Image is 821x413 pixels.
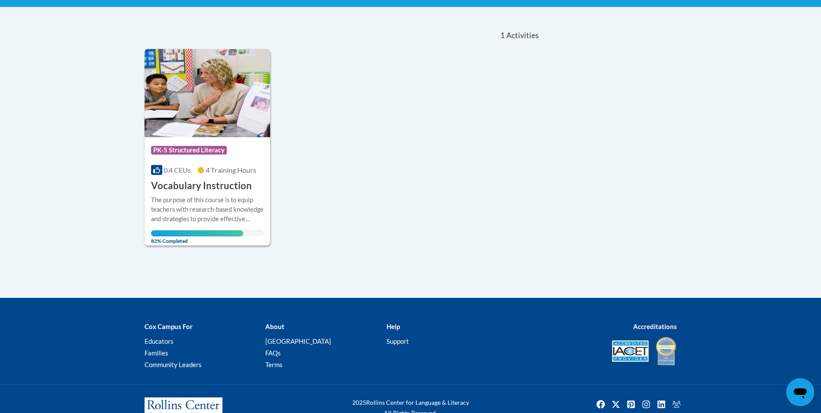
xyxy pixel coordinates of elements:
[164,166,191,174] span: 0.4 CEUs
[639,397,653,411] a: Instagram
[145,49,270,245] a: Course LogoPK-5 Structured Literacy0.4 CEUs4 Training Hours Vocabulary InstructionThe purpose of ...
[639,397,653,411] img: Instagram icon
[352,399,366,406] span: 2025
[386,337,409,345] a: Support
[633,323,677,330] b: Accreditations
[151,230,244,244] span: 82% Completed
[145,337,174,345] a: Educators
[624,397,638,411] img: Pinterest icon
[151,195,264,224] div: The purpose of this course is to equip teachers with research-based knowledge and strategies to p...
[624,397,638,411] a: Pinterest
[500,31,505,40] span: 1
[265,361,283,368] a: Terms
[594,397,608,411] img: Facebook icon
[151,230,244,236] div: Your progress
[670,397,683,411] a: Facebook Group
[145,323,193,330] b: Cox Campus For
[654,397,668,411] a: Linkedin
[265,337,331,345] a: [GEOGRAPHIC_DATA]
[386,323,400,330] b: Help
[145,361,202,368] a: Community Leaders
[265,349,281,357] a: FAQs
[609,397,623,411] a: Twitter
[506,31,539,40] span: Activities
[145,49,270,137] img: Course Logo
[145,349,168,357] a: Families
[265,323,284,330] b: About
[151,146,227,155] span: PK-5 Structured Literacy
[206,166,256,174] span: 4 Training Hours
[654,397,668,411] img: LinkedIn icon
[151,179,252,193] h3: Vocabulary Instruction
[670,397,683,411] img: Facebook group icon
[612,340,649,362] img: Accredited IACET® Provider
[609,397,623,411] img: Twitter icon
[655,336,677,366] img: IDA® Accredited
[594,397,608,411] a: Facebook
[786,378,814,406] iframe: Button to launch messaging window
